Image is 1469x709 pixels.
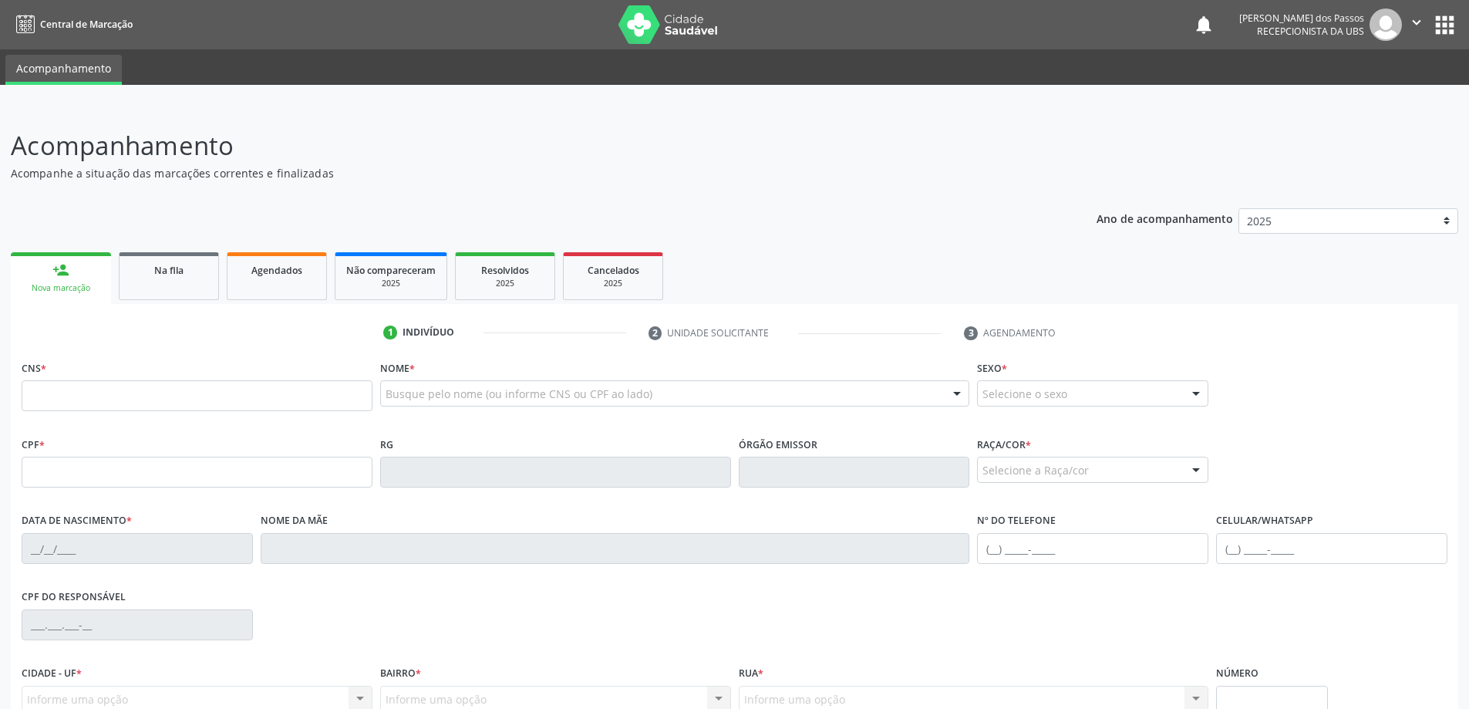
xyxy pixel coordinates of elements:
label: Órgão emissor [739,433,817,457]
i:  [1408,14,1425,31]
label: Nome da mãe [261,509,328,533]
span: Recepcionista da UBS [1257,25,1364,38]
label: Data de nascimento [22,509,132,533]
p: Acompanhamento [11,127,1024,165]
button:  [1402,8,1431,41]
span: Cancelados [588,264,639,277]
div: 2025 [467,278,544,289]
label: CNS [22,356,46,380]
a: Central de Marcação [11,12,133,37]
label: Número [1216,662,1258,686]
div: [PERSON_NAME] dos Passos [1239,12,1364,25]
span: Central de Marcação [40,18,133,31]
input: (__) _____-_____ [977,533,1208,564]
label: Sexo [977,356,1007,380]
p: Acompanhe a situação das marcações correntes e finalizadas [11,165,1024,181]
label: Raça/cor [977,433,1031,457]
label: Rua [739,662,763,686]
label: Nome [380,356,415,380]
span: Selecione a Raça/cor [982,462,1089,478]
label: Bairro [380,662,421,686]
img: img [1370,8,1402,41]
label: RG [380,433,393,457]
label: Celular/WhatsApp [1216,509,1313,533]
span: Busque pelo nome (ou informe CNS ou CPF ao lado) [386,386,652,402]
a: Acompanhamento [5,55,122,85]
button: apps [1431,12,1458,39]
div: Nova marcação [22,282,100,294]
label: CPF do responsável [22,586,126,609]
label: Nº do Telefone [977,509,1056,533]
label: CPF [22,433,45,457]
button: notifications [1193,14,1215,35]
input: __/__/____ [22,533,253,564]
span: Não compareceram [346,264,436,277]
div: 2025 [346,278,436,289]
span: Resolvidos [481,264,529,277]
div: 1 [383,326,397,339]
span: Selecione o sexo [982,386,1067,402]
div: 2025 [574,278,652,289]
div: person_add [52,262,69,279]
input: ___.___.___-__ [22,609,253,640]
span: Agendados [251,264,302,277]
input: (__) _____-_____ [1216,533,1447,564]
p: Ano de acompanhamento [1097,208,1233,228]
div: Indivíduo [403,326,454,339]
span: Na fila [154,264,184,277]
